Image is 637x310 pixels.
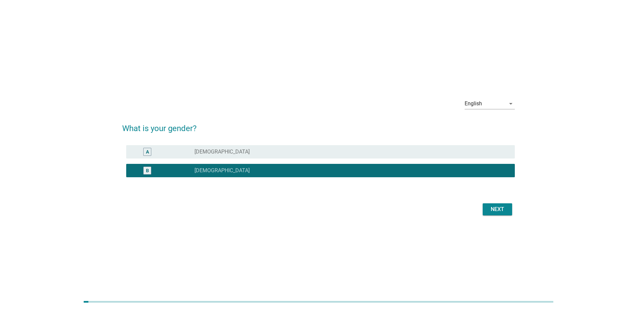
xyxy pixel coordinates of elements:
[194,148,250,155] label: [DEMOGRAPHIC_DATA]
[146,148,149,155] div: A
[483,203,512,215] button: Next
[122,116,515,134] h2: What is your gender?
[194,167,250,174] label: [DEMOGRAPHIC_DATA]
[465,101,482,107] div: English
[507,100,515,108] i: arrow_drop_down
[146,167,149,174] div: B
[488,205,507,213] div: Next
